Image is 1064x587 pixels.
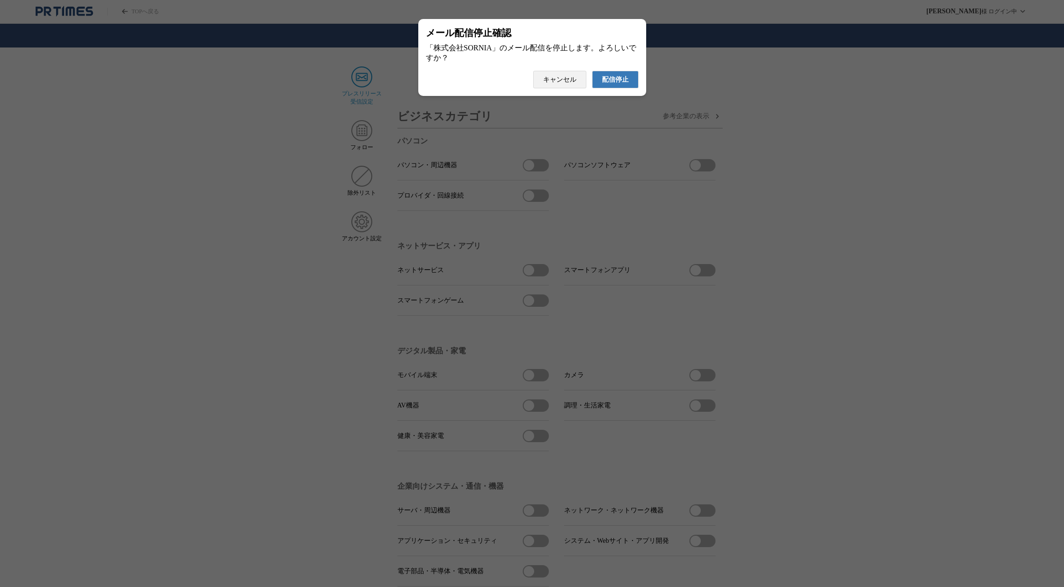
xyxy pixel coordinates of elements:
span: メール配信停止確認 [426,27,511,39]
button: 配信停止 [592,71,639,88]
div: 「株式会社SORNIA」のメール配信を停止します。よろしいですか？ [426,43,639,63]
button: キャンセル [533,71,586,88]
span: 配信停止 [602,76,629,84]
span: キャンセル [543,76,576,84]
